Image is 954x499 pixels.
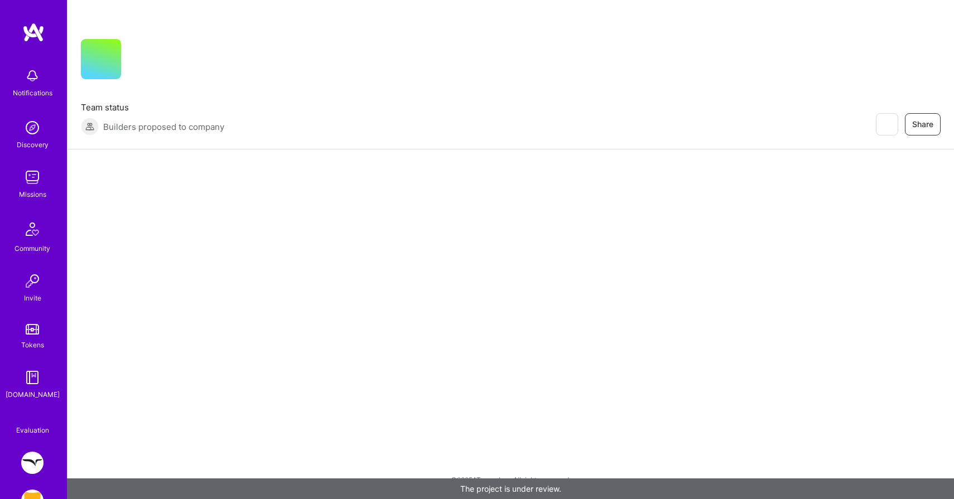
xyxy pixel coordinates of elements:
div: [DOMAIN_NAME] [6,389,60,400]
img: Community [19,216,46,243]
button: Share [905,113,941,135]
div: Tokens [21,339,44,351]
img: guide book [21,366,44,389]
div: Community [15,243,50,254]
img: teamwork [21,166,44,188]
i: icon EyeClosed [882,120,891,129]
img: discovery [21,117,44,139]
div: Missions [19,188,46,200]
img: tokens [26,324,39,335]
img: Builders proposed to company [81,118,99,135]
img: bell [21,65,44,87]
div: Discovery [17,139,49,151]
span: Share [912,119,933,130]
div: Evaluation [16,424,49,436]
div: Notifications [13,87,52,99]
div: Invite [24,292,41,304]
span: Team status [81,101,224,113]
i: icon SelectionTeam [28,416,37,424]
img: Invite [21,270,44,292]
i: icon CompanyGray [134,57,143,66]
img: Freed: Product Designer for New iOS App [21,452,44,474]
a: Freed: Product Designer for New iOS App [18,452,46,474]
div: The project is under review. [67,478,954,499]
img: logo [22,22,45,42]
span: Builders proposed to company [103,121,224,133]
